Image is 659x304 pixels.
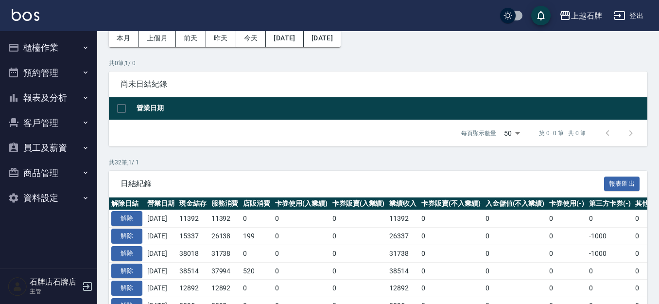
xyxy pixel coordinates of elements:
[500,120,523,146] div: 50
[139,29,176,47] button: 上個月
[177,280,209,297] td: 12892
[111,281,142,296] button: 解除
[30,277,79,287] h5: 石牌店石牌店
[4,35,93,60] button: 櫃檯作業
[330,197,387,210] th: 卡券販賣(入業績)
[8,277,27,296] img: Person
[483,262,547,280] td: 0
[145,210,177,228] td: [DATE]
[461,129,496,138] p: 每頁顯示數量
[387,262,419,280] td: 38514
[610,7,647,25] button: 登出
[209,245,241,262] td: 31738
[419,210,483,228] td: 0
[109,197,145,210] th: 解除日結
[109,29,139,47] button: 本月
[266,29,303,47] button: [DATE]
[241,262,273,280] td: 520
[387,228,419,245] td: 26337
[273,210,330,228] td: 0
[273,228,330,245] td: 0
[209,210,241,228] td: 11392
[134,97,647,120] th: 營業日期
[387,210,419,228] td: 11392
[483,280,547,297] td: 0
[177,262,209,280] td: 38514
[330,210,387,228] td: 0
[273,197,330,210] th: 卡券使用(入業績)
[206,29,236,47] button: 昨天
[241,280,273,297] td: 0
[109,59,647,68] p: 共 0 筆, 1 / 0
[547,262,587,280] td: 0
[12,9,39,21] img: Logo
[547,280,587,297] td: 0
[177,245,209,262] td: 38018
[547,197,587,210] th: 卡券使用(-)
[387,280,419,297] td: 12892
[587,197,633,210] th: 第三方卡券(-)
[604,177,640,192] button: 報表匯出
[483,210,547,228] td: 0
[4,161,93,186] button: 商品管理
[4,185,93,211] button: 資料設定
[209,280,241,297] td: 12892
[111,211,142,226] button: 解除
[330,228,387,245] td: 0
[330,280,387,297] td: 0
[111,264,142,279] button: 解除
[241,197,273,210] th: 店販消費
[531,6,551,25] button: save
[145,228,177,245] td: [DATE]
[547,228,587,245] td: 0
[241,228,273,245] td: 199
[111,246,142,261] button: 解除
[604,179,640,188] a: 報表匯出
[177,210,209,228] td: 11392
[121,179,604,189] span: 日結紀錄
[145,262,177,280] td: [DATE]
[304,29,341,47] button: [DATE]
[547,210,587,228] td: 0
[30,287,79,296] p: 主管
[419,197,483,210] th: 卡券販賣(不入業績)
[273,262,330,280] td: 0
[587,210,633,228] td: 0
[176,29,206,47] button: 前天
[555,6,606,26] button: 上越石牌
[4,85,93,110] button: 報表及分析
[145,197,177,210] th: 營業日期
[4,135,93,161] button: 員工及薪資
[571,10,602,22] div: 上越石牌
[209,262,241,280] td: 37994
[4,110,93,136] button: 客戶管理
[177,197,209,210] th: 現金結存
[587,280,633,297] td: 0
[273,245,330,262] td: 0
[547,245,587,262] td: 0
[483,197,547,210] th: 入金儲值(不入業績)
[109,158,647,167] p: 共 32 筆, 1 / 1
[483,245,547,262] td: 0
[177,228,209,245] td: 15337
[121,79,636,89] span: 尚未日結紀錄
[236,29,266,47] button: 今天
[587,262,633,280] td: 0
[587,245,633,262] td: -1000
[539,129,586,138] p: 第 0–0 筆 共 0 筆
[209,197,241,210] th: 服務消費
[145,245,177,262] td: [DATE]
[241,245,273,262] td: 0
[387,197,419,210] th: 業績收入
[145,280,177,297] td: [DATE]
[111,229,142,244] button: 解除
[241,210,273,228] td: 0
[419,245,483,262] td: 0
[330,262,387,280] td: 0
[483,228,547,245] td: 0
[419,228,483,245] td: 0
[419,280,483,297] td: 0
[209,228,241,245] td: 26138
[387,245,419,262] td: 31738
[4,60,93,86] button: 預約管理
